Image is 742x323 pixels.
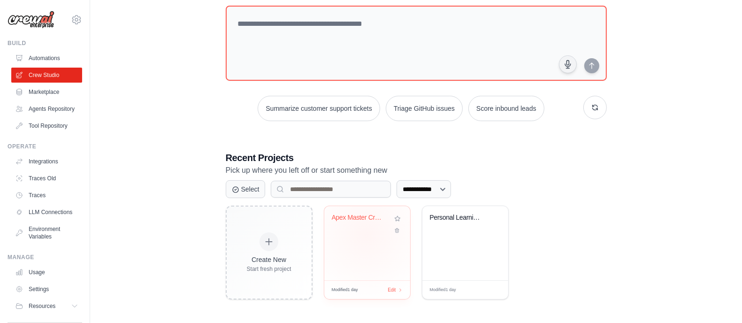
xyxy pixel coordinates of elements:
a: Usage [11,265,82,280]
button: Triage GitHub issues [386,96,463,121]
span: Edit [486,286,494,293]
p: Pick up where you left off or start something new [226,164,607,177]
button: Click to speak your automation idea [559,55,577,73]
div: Build [8,39,82,47]
h3: Recent Projects [226,151,607,164]
a: Settings [11,282,82,297]
a: Environment Variables [11,222,82,244]
button: Delete project [392,226,403,235]
div: Apex Master Crew - Autonomous Foundation [332,214,389,222]
a: Agents Repository [11,101,82,116]
div: Personal Learning Management System [430,214,487,222]
div: Manage [8,254,82,261]
button: Select [226,180,266,198]
span: Modified 1 day [332,287,358,293]
iframe: Chat Widget [695,278,742,323]
button: Resources [11,299,82,314]
a: Integrations [11,154,82,169]
a: LLM Connections [11,205,82,220]
a: Crew Studio [11,68,82,83]
a: Traces Old [11,171,82,186]
div: Start fresh project [247,265,291,273]
a: Tool Repository [11,118,82,133]
div: Operate [8,143,82,150]
button: Score inbound leads [468,96,544,121]
button: Summarize customer support tickets [258,96,380,121]
button: Add to favorites [392,214,403,224]
span: Resources [29,302,55,310]
span: Modified 1 day [430,287,456,293]
a: Automations [11,51,82,66]
img: Logo [8,11,54,29]
a: Traces [11,188,82,203]
div: Create New [247,255,291,264]
span: Edit [388,286,396,293]
a: Marketplace [11,85,82,100]
button: Get new suggestions [583,96,607,119]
